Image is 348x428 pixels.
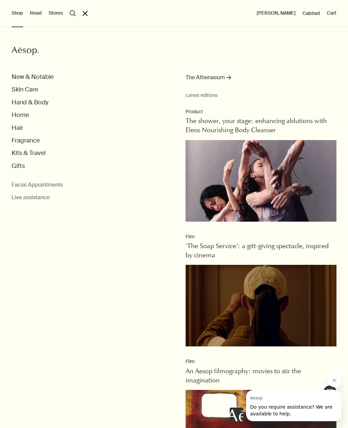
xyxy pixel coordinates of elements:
[83,11,88,16] button: Close the Menu
[30,10,42,17] button: Read
[12,124,23,132] button: Hair
[246,390,341,421] iframe: Message from Aesop
[12,149,46,157] button: Kits & Travel
[12,162,25,170] button: Gifts
[186,118,327,134] span: The shower, your stage: enhancing ablutions with Eleos Nourishing Body Cleanser
[230,408,243,421] iframe: no content
[12,181,63,188] span: Facial Appointments
[302,10,320,16] a: Cabinet
[186,108,336,115] p: Product
[186,73,231,85] a: The Athenaeum
[10,44,40,59] a: Aesop
[12,86,38,93] button: Skin Care
[186,108,336,223] a: ProductThe shower, your stage: enhancing ablutions with Eleos Nourishing Body CleanserDancers wea...
[186,243,329,259] span: ‘The Soap Service’: a gift-giving spectacle, inspired by cinema
[12,46,39,56] svg: Aesop
[49,10,63,17] button: Stores
[230,374,341,421] div: Aesop says "Do you require assistance? We are available to help.". Open messaging window to conti...
[186,234,336,348] a: Film‘The Soap Service’: a gift-giving spectacle, inspired by cinemaRear view of someone knocking ...
[328,374,341,387] iframe: Close message from Aesop
[186,73,225,82] span: The Athenaeum
[12,10,23,17] button: Shop
[12,137,40,144] button: Fragrance
[12,73,54,81] button: New & Notable
[186,92,336,98] small: Latest editions
[186,358,336,365] p: Film
[186,234,336,240] p: Film
[327,10,336,17] button: Cart
[12,111,29,119] button: Home
[186,368,301,384] span: An Aesop filmography: movies to stir the imagination
[12,182,63,189] a: Facial Appointments
[12,194,50,201] button: Live assistance
[12,99,48,106] button: Hand & Body
[70,10,76,16] button: Open search
[257,10,296,17] button: [PERSON_NAME]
